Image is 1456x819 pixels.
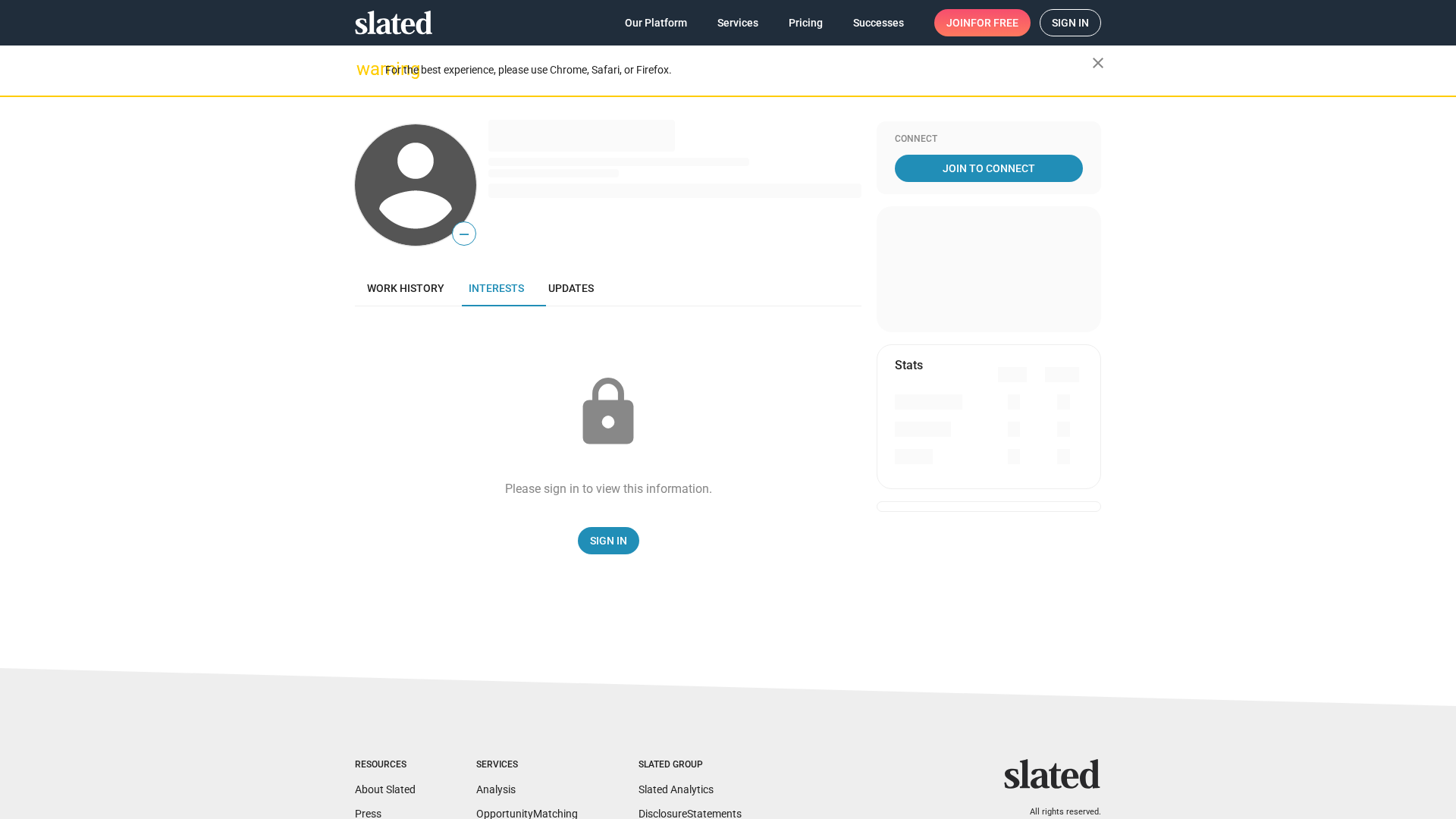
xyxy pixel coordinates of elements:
[590,527,627,554] span: Sign In
[356,60,375,78] mat-icon: warning
[789,9,823,36] span: Pricing
[355,270,457,306] a: Work history
[355,783,416,795] a: About Slated
[1052,10,1089,36] span: Sign in
[505,481,712,497] div: Please sign in to view this information.
[367,282,444,294] span: Work history
[934,9,1031,36] a: Joinfor free
[570,375,646,450] mat-icon: lock
[625,9,687,36] span: Our Platform
[971,9,1018,36] span: for free
[578,527,639,554] a: Sign In
[548,282,594,294] span: Updates
[895,357,923,373] mat-card-title: Stats
[639,759,742,771] div: Slated Group
[469,282,524,294] span: Interests
[895,155,1083,182] a: Join To Connect
[613,9,699,36] a: Our Platform
[898,155,1080,182] span: Join To Connect
[385,60,1092,80] div: For the best experience, please use Chrome, Safari, or Firefox.
[453,224,475,244] span: —
[946,9,1018,36] span: Join
[1040,9,1101,36] a: Sign in
[895,133,1083,146] div: Connect
[536,270,606,306] a: Updates
[476,783,516,795] a: Analysis
[841,9,916,36] a: Successes
[1089,54,1107,72] mat-icon: close
[777,9,835,36] a: Pricing
[457,270,536,306] a: Interests
[476,759,578,771] div: Services
[717,9,758,36] span: Services
[853,9,904,36] span: Successes
[639,783,714,795] a: Slated Analytics
[705,9,770,36] a: Services
[355,759,416,771] div: Resources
